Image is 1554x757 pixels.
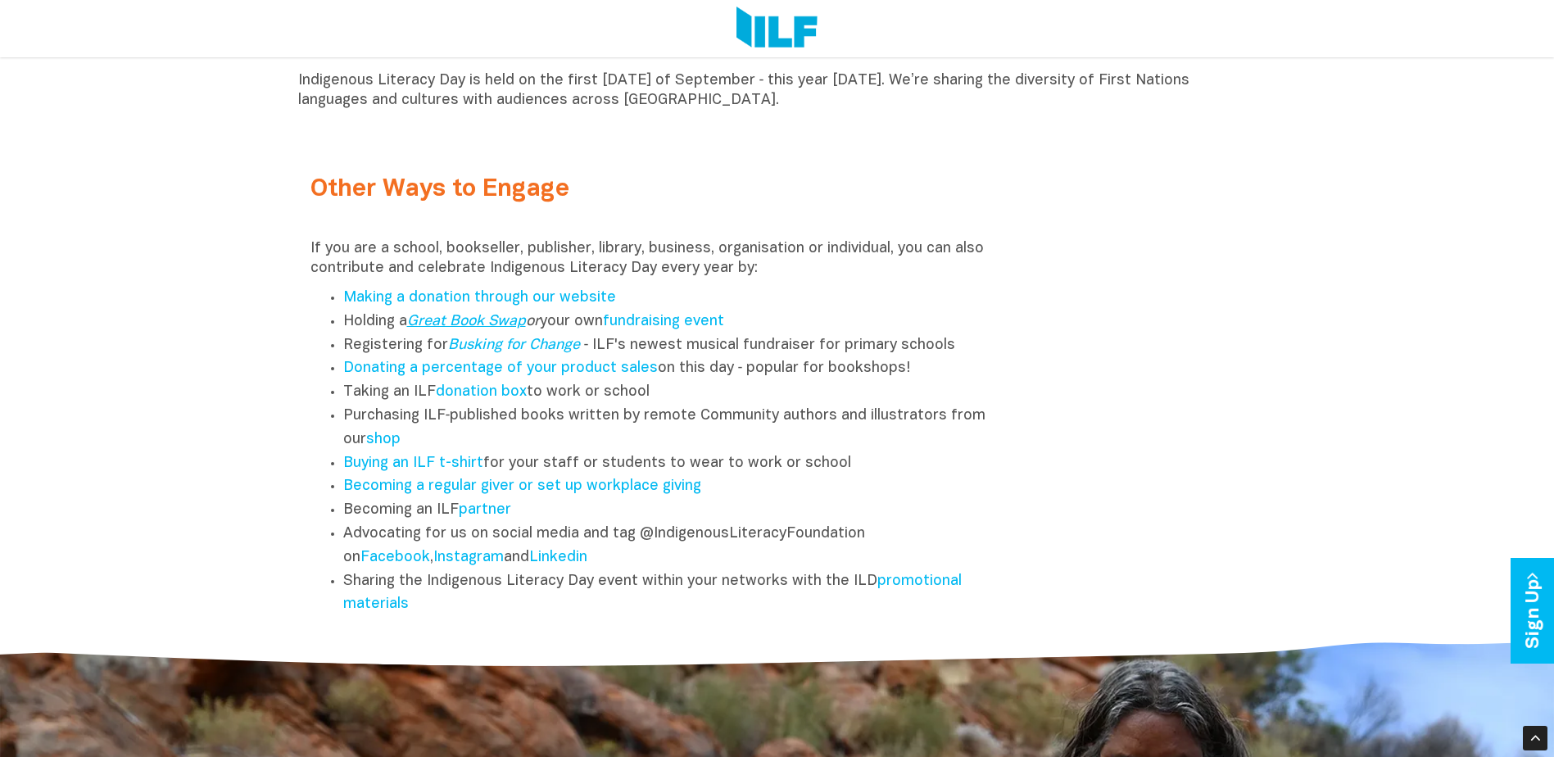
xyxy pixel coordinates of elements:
div: Scroll Back to Top [1523,726,1547,750]
a: fundraising event [603,315,724,329]
li: Advocating for us on social media and tag @IndigenousLiteracyFoundation on , and [343,523,1005,570]
a: partner [459,503,511,517]
p: Indigenous Literacy Day is held on the first [DATE] of September ‑ this year [DATE]. We’re sharin... [298,71,1257,111]
a: Instagram [433,551,504,564]
p: If you are a school, bookseller, publisher, library, business, organisation or individual, you ca... [310,239,1005,279]
a: Making a donation through our website [343,291,616,305]
a: Linkedin [529,551,587,564]
li: Registering for ‑ ILF's newest musical fundraiser for primary schools [343,334,1005,358]
img: Logo [736,7,818,51]
li: Sharing the Indigenous Literacy Day event within your networks with the ILD [343,570,1005,618]
a: shop [366,433,401,446]
a: donation box [436,385,527,399]
a: Donating a percentage of your product sales [343,361,658,375]
li: on this day ‑ popular for bookshops! [343,357,1005,381]
em: or [407,315,540,329]
a: Busking for Change [448,338,580,352]
li: Taking an ILF to work or school [343,381,1005,405]
a: Buying an ILF t-shirt [343,456,483,470]
a: Facebook [360,551,430,564]
li: for your staff or students to wear to work or school [343,452,1005,476]
li: Becoming an ILF [343,499,1005,523]
li: Purchasing ILF‑published books written by remote Community authors and illustrators from our [343,405,1005,452]
a: Great Book Swap [407,315,526,329]
h2: Other Ways to Engage [310,176,1005,203]
li: Holding a your own [343,311,1005,334]
a: Becoming a regular giver or set up workplace giving [343,479,701,493]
